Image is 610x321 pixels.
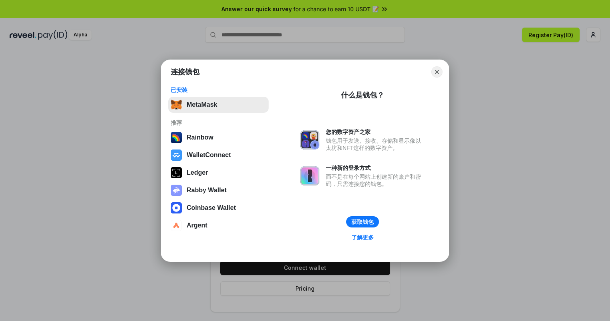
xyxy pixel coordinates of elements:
button: Ledger [168,165,269,181]
div: Rabby Wallet [187,187,227,194]
button: Rabby Wallet [168,182,269,198]
button: Argent [168,217,269,233]
div: 获取钱包 [351,218,374,225]
div: 已安装 [171,86,266,94]
div: 钱包用于发送、接收、存储和显示像以太坊和NFT这样的数字资产。 [326,137,425,152]
div: 而不是在每个网站上创建新的账户和密码，只需连接您的钱包。 [326,173,425,187]
img: svg+xml,%3Csvg%20xmlns%3D%22http%3A%2F%2Fwww.w3.org%2F2000%2Fsvg%22%20fill%3D%22none%22%20viewBox... [300,166,319,185]
div: Coinbase Wallet [187,204,236,211]
button: Close [431,66,443,78]
div: Argent [187,222,207,229]
div: Rainbow [187,134,213,141]
button: MetaMask [168,97,269,113]
img: svg+xml,%3Csvg%20xmlns%3D%22http%3A%2F%2Fwww.w3.org%2F2000%2Fsvg%22%20width%3D%2228%22%20height%3... [171,167,182,178]
h1: 连接钱包 [171,67,199,77]
a: 了解更多 [347,232,379,243]
img: svg+xml,%3Csvg%20fill%3D%22none%22%20height%3D%2233%22%20viewBox%3D%220%200%2035%2033%22%20width%... [171,99,182,110]
div: MetaMask [187,101,217,108]
div: 您的数字资产之家 [326,128,425,136]
button: 获取钱包 [346,216,379,227]
button: Coinbase Wallet [168,200,269,216]
button: Rainbow [168,130,269,146]
div: 了解更多 [351,234,374,241]
div: 推荐 [171,119,266,126]
img: svg+xml,%3Csvg%20width%3D%22120%22%20height%3D%22120%22%20viewBox%3D%220%200%20120%20120%22%20fil... [171,132,182,143]
button: WalletConnect [168,147,269,163]
img: svg+xml,%3Csvg%20width%3D%2228%22%20height%3D%2228%22%20viewBox%3D%220%200%2028%2028%22%20fill%3D... [171,150,182,161]
img: svg+xml,%3Csvg%20width%3D%2228%22%20height%3D%2228%22%20viewBox%3D%220%200%2028%2028%22%20fill%3D... [171,202,182,213]
img: svg+xml,%3Csvg%20width%3D%2228%22%20height%3D%2228%22%20viewBox%3D%220%200%2028%2028%22%20fill%3D... [171,220,182,231]
div: 一种新的登录方式 [326,164,425,171]
img: svg+xml,%3Csvg%20xmlns%3D%22http%3A%2F%2Fwww.w3.org%2F2000%2Fsvg%22%20fill%3D%22none%22%20viewBox... [171,185,182,196]
div: WalletConnect [187,152,231,159]
div: 什么是钱包？ [341,90,384,100]
div: Ledger [187,169,208,176]
img: svg+xml,%3Csvg%20xmlns%3D%22http%3A%2F%2Fwww.w3.org%2F2000%2Fsvg%22%20fill%3D%22none%22%20viewBox... [300,130,319,150]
